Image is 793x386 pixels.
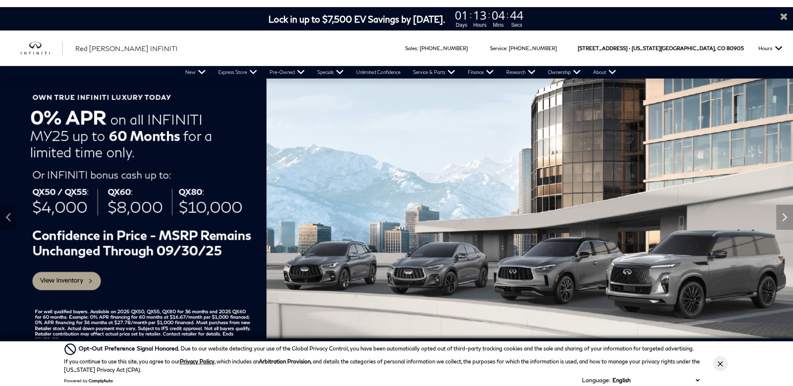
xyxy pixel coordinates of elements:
button: Open the hours dropdown [754,30,787,66]
div: Powered by [64,378,113,383]
a: Finance [462,66,500,79]
a: infiniti [21,42,63,55]
a: Express Store [212,66,263,79]
a: Ownership [542,66,587,79]
span: : [417,45,418,51]
span: : [469,9,472,21]
span: CO [717,30,725,66]
a: [PHONE_NUMBER] [509,45,557,51]
nav: Main Navigation [179,66,622,79]
span: : [506,45,507,51]
select: Language Select [610,376,701,384]
span: [STREET_ADDRESS] • [578,30,630,66]
a: New [179,66,212,79]
a: Specials [311,66,350,79]
a: Close [779,11,789,21]
span: Sales [405,45,417,51]
span: Service [490,45,506,51]
a: ComplyAuto [89,378,113,383]
div: Language: [582,377,610,383]
span: 80905 [727,30,744,66]
span: Red [PERSON_NAME] INFINITI [75,44,178,52]
div: Next [776,205,793,230]
span: Days [454,21,469,29]
span: Mins [490,21,506,29]
span: : [506,9,509,21]
a: Pre-Owned [263,66,311,79]
a: [STREET_ADDRESS] • [US_STATE][GEOGRAPHIC_DATA], CO 80905 [578,45,744,51]
a: Research [500,66,542,79]
span: Hours [472,21,488,29]
a: Unlimited Confidence [350,66,407,79]
a: [PHONE_NUMBER] [420,45,468,51]
a: About [587,66,622,79]
strong: Arbitration Provision [259,358,311,365]
span: 01 [454,9,469,21]
a: Red [PERSON_NAME] INFINITI [75,43,178,53]
span: Secs [509,21,525,29]
button: Close Button [713,356,728,371]
a: Service & Parts [407,66,462,79]
span: [US_STATE][GEOGRAPHIC_DATA], [632,30,716,66]
span: 04 [490,9,506,21]
span: Lock in up to $7,500 EV Savings by [DATE]. [268,14,445,24]
p: If you continue to use this site, you agree to our , which includes an , and details the categori... [64,358,700,373]
span: : [488,9,490,21]
a: Privacy Policy [180,358,214,365]
span: Opt-Out Preference Signal Honored . [79,345,181,352]
span: 13 [472,9,488,21]
span: 44 [509,9,525,21]
div: Due to our website detecting your use of the Global Privacy Control, you have been automatically ... [79,344,694,353]
img: INFINITI [21,42,63,55]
